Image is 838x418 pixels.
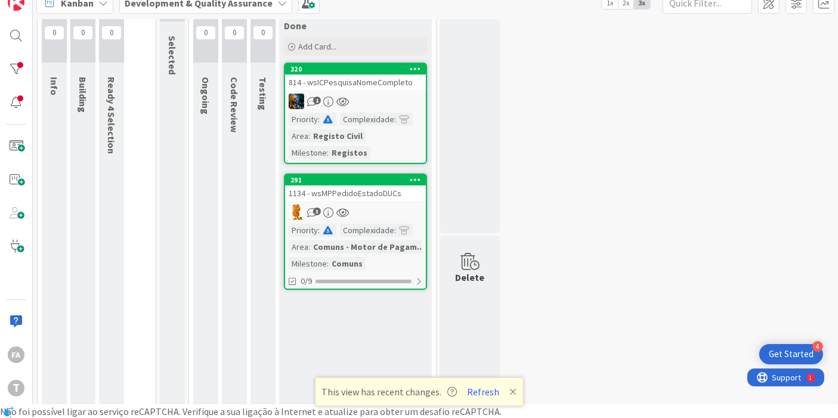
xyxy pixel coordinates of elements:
[769,348,814,360] div: Get Started
[321,385,457,399] span: This view has recent changes.
[289,257,327,270] div: Milestone
[48,77,60,95] span: Info
[285,185,426,201] div: 1134 - wsMPPedidoEstadoDUCs
[318,113,320,126] span: :
[285,175,426,185] div: 291
[257,77,269,110] span: Testing
[73,26,93,40] span: 0
[308,129,310,143] span: :
[759,344,823,364] div: Open Get Started checklist, remaining modules: 4
[289,240,308,253] div: Area
[200,77,212,114] span: Ongoing
[284,174,427,290] a: 2911134 - wsMPPedidoEstadoDUCsRLPriority:Complexidade:Area:Comuns - Motor de Pagam...Milestone:Co...
[166,36,178,75] span: Selected
[285,64,426,75] div: 320
[394,224,396,237] span: :
[284,20,307,32] span: Done
[253,26,273,40] span: 0
[284,63,427,164] a: 320814 - wsICPesquisaNomeCompletoJCPriority:Complexidade:Area:Registo CivilMilestone:Registos
[310,240,427,253] div: Comuns - Motor de Pagam...
[329,146,370,159] div: Registos
[313,208,321,215] span: 3
[301,275,312,287] span: 0/9
[329,257,366,270] div: Comuns
[340,113,394,126] div: Complexidade
[196,26,216,40] span: 0
[313,97,321,104] span: 1
[285,175,426,201] div: 2911134 - wsMPPedidoEstadoDUCs
[310,129,366,143] div: Registo Civil
[289,113,318,126] div: Priority
[8,380,24,397] div: T
[298,41,336,52] span: Add Card...
[394,113,396,126] span: :
[318,224,320,237] span: :
[308,240,310,253] span: :
[327,146,329,159] span: :
[289,224,318,237] div: Priority
[44,26,64,40] span: 0
[285,75,426,90] div: 814 - wsICPesquisaNomeCompleto
[228,77,240,132] span: Code Review
[463,384,503,400] button: Refresh
[101,26,122,40] span: 0
[289,146,327,159] div: Milestone
[289,94,304,109] img: JC
[285,94,426,109] div: JC
[340,224,394,237] div: Complexidade
[285,64,426,90] div: 320814 - wsICPesquisaNomeCompleto
[77,77,89,113] span: Building
[289,129,308,143] div: Area
[285,205,426,220] div: RL
[25,2,54,16] span: Support
[289,205,304,220] img: RL
[8,346,24,363] div: FA
[812,341,823,352] div: 4
[456,270,485,284] div: Delete
[290,65,426,73] div: 320
[62,5,65,14] div: 1
[327,257,329,270] span: :
[106,77,117,154] span: Ready 4 Selection
[224,26,245,40] span: 0
[290,176,426,184] div: 291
